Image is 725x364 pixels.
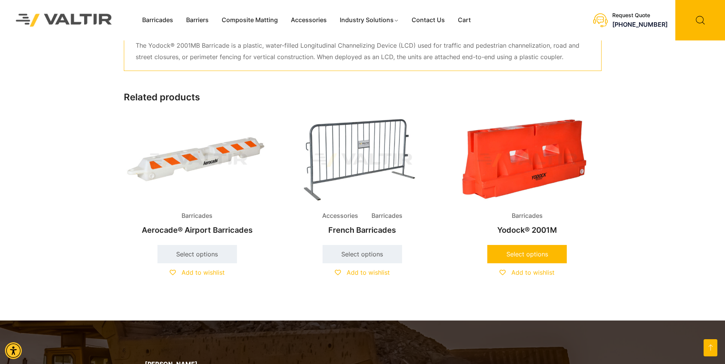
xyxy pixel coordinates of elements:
a: call (888) 496-3625 [612,21,668,28]
div: Accessibility Menu [5,342,22,359]
a: Accessories [284,14,333,26]
span: Barricades [506,210,548,222]
img: Barricades [124,116,271,205]
a: Industry Solutions [333,14,405,26]
h2: Aerocade® Airport Barricades [124,222,271,238]
a: Select options for “French Barricades” [323,245,402,263]
a: Contact Us [405,14,451,26]
img: Barricades [454,116,600,205]
h2: Yodock® 2001M [454,222,600,238]
a: Open this option [704,339,717,356]
a: Barriers [180,14,215,26]
span: Add to wishlist [347,269,390,276]
a: Accessories BarricadesFrench Barricades [289,116,435,239]
div: Request Quote [612,12,668,19]
a: Select options for “Yodock® 2001M” [487,245,567,263]
span: Add to wishlist [182,269,225,276]
a: Select options for “Aerocade® Airport Barricades” [157,245,237,263]
span: Barricades [366,210,408,222]
span: Accessories [316,210,364,222]
a: Composite Matting [215,14,284,26]
a: BarricadesAerocade® Airport Barricades [124,116,271,239]
h2: Related products [124,92,602,103]
span: Barricades [176,210,218,222]
a: Add to wishlist [500,269,555,276]
h2: French Barricades [289,222,435,238]
span: Add to wishlist [511,269,555,276]
p: The Yodock® 2001MB Barricade is a plastic, water-filled Longitudinal Channelizing Device (LCD) us... [136,40,590,63]
a: Add to wishlist [335,269,390,276]
img: Accessories [289,116,435,205]
a: Cart [451,14,477,26]
a: Add to wishlist [170,269,225,276]
a: Barricades [136,14,180,26]
a: BarricadesYodock® 2001M [454,116,600,239]
img: Valtir Rentals [6,4,122,37]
